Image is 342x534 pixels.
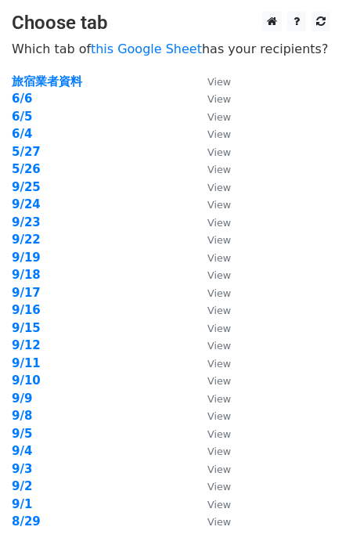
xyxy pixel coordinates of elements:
a: 9/12 [12,338,41,352]
small: View [207,481,231,493]
a: View [192,127,231,141]
small: View [207,516,231,528]
a: View [192,462,231,476]
a: 5/26 [12,162,41,176]
a: 9/9 [12,391,32,406]
a: View [192,497,231,511]
a: 9/25 [12,180,41,194]
a: View [192,145,231,159]
a: View [192,338,231,352]
small: View [207,446,231,457]
small: View [207,375,231,387]
a: 9/10 [12,373,41,388]
a: View [192,197,231,211]
small: View [207,287,231,299]
a: View [192,321,231,335]
small: View [207,499,231,511]
small: View [207,128,231,140]
a: View [192,373,231,388]
a: 旅宿業者資料 [12,74,82,88]
small: View [207,428,231,440]
a: 9/22 [12,233,41,247]
small: View [207,111,231,123]
a: View [192,233,231,247]
small: View [207,464,231,475]
a: 9/2 [12,479,32,493]
a: 9/15 [12,321,41,335]
a: 9/1 [12,497,32,511]
a: View [192,479,231,493]
small: View [207,199,231,211]
small: View [207,182,231,193]
a: 5/27 [12,145,41,159]
a: View [192,180,231,194]
p: Which tab of has your recipients? [12,41,330,57]
a: View [192,514,231,529]
a: 9/17 [12,286,41,300]
strong: 8/29 [12,514,41,529]
small: View [207,393,231,405]
a: 6/6 [12,92,32,106]
a: View [192,303,231,317]
a: 9/24 [12,197,41,211]
small: View [207,358,231,370]
a: 9/4 [12,444,32,458]
a: View [192,444,231,458]
h3: Choose tab [12,12,330,34]
a: 9/5 [12,427,32,441]
a: 9/23 [12,215,41,229]
a: View [192,427,231,441]
a: View [192,286,231,300]
a: View [192,356,231,370]
a: View [192,215,231,229]
a: View [192,391,231,406]
a: View [192,162,231,176]
a: View [192,268,231,282]
a: View [192,74,231,88]
a: 9/8 [12,409,32,423]
a: View [192,409,231,423]
a: 9/18 [12,268,41,282]
a: 9/3 [12,462,32,476]
a: 9/16 [12,303,41,317]
small: View [207,252,231,264]
a: 9/19 [12,251,41,265]
small: View [207,93,231,105]
small: View [207,323,231,334]
a: View [192,110,231,124]
small: View [207,146,231,158]
a: 9/11 [12,356,41,370]
small: View [207,164,231,175]
a: View [192,92,231,106]
small: View [207,305,231,316]
a: 6/5 [12,110,32,124]
small: View [207,269,231,281]
small: View [207,410,231,422]
a: 6/4 [12,127,32,141]
small: View [207,76,231,88]
a: this Google Sheet [91,41,202,56]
